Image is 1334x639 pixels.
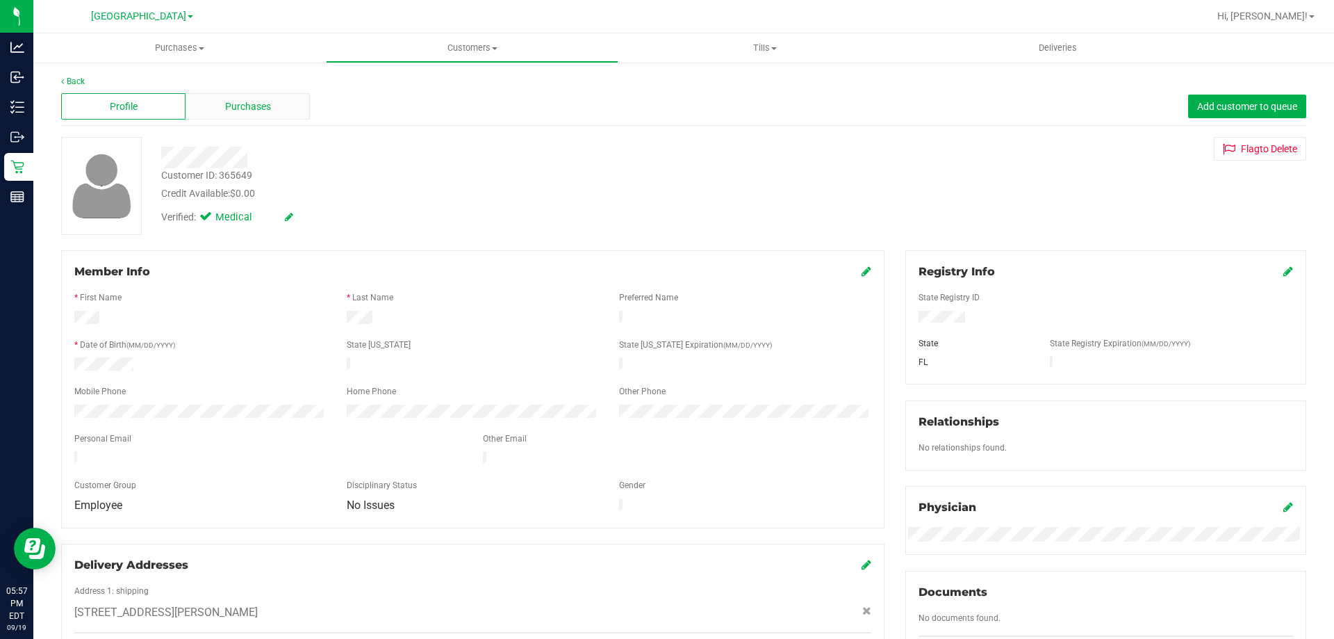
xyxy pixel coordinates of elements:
div: State [908,337,1040,350]
label: Home Phone [347,385,396,398]
span: Tills [619,42,910,54]
iframe: Resource center [14,528,56,569]
span: Deliveries [1020,42,1096,54]
span: Add customer to queue [1197,101,1297,112]
span: Purchases [225,99,271,114]
label: No relationships found. [919,442,1007,454]
label: State Registry Expiration [1050,337,1190,350]
span: [GEOGRAPHIC_DATA] [91,10,186,22]
inline-svg: Outbound [10,130,24,144]
inline-svg: Retail [10,160,24,174]
div: Credit Available: [161,186,773,201]
span: (MM/DD/YYYY) [723,341,772,349]
span: Documents [919,585,987,599]
a: Purchases [33,33,326,63]
inline-svg: Analytics [10,40,24,54]
span: No Issues [347,499,395,512]
span: (MM/DD/YYYY) [126,341,175,349]
span: Purchases [33,42,326,54]
label: Personal Email [74,432,131,445]
div: FL [908,356,1040,369]
span: No documents found. [919,613,1000,623]
label: State [US_STATE] [347,339,411,351]
span: (MM/DD/YYYY) [1142,340,1190,348]
div: Customer ID: 365649 [161,168,252,183]
label: Last Name [352,291,393,304]
label: Date of Birth [80,339,175,351]
label: Address 1: shipping [74,585,149,597]
span: Hi, [PERSON_NAME]! [1217,10,1308,22]
span: $0.00 [230,188,255,199]
p: 05:57 PM EDT [6,585,27,622]
label: Other Email [483,432,527,445]
label: Preferred Name [619,291,678,304]
span: [STREET_ADDRESS][PERSON_NAME] [74,604,258,621]
label: First Name [80,291,122,304]
label: Disciplinary Status [347,479,417,492]
span: Medical [215,210,271,225]
label: State [US_STATE] Expiration [619,339,772,351]
span: Relationships [919,415,999,428]
a: Customers [326,33,618,63]
button: Flagto Delete [1214,137,1306,161]
span: Customers [327,42,618,54]
label: State Registry ID [919,291,980,304]
label: Other Phone [619,385,666,398]
span: Delivery Addresses [74,558,188,572]
div: Verified: [161,210,293,225]
span: Physician [919,501,976,514]
span: Profile [110,99,138,114]
label: Mobile Phone [74,385,126,398]
span: Member Info [74,265,150,278]
inline-svg: Inbound [10,70,24,84]
span: Employee [74,499,122,512]
label: Customer Group [74,479,136,492]
p: 09/19 [6,622,27,633]
button: Add customer to queue [1188,95,1306,118]
inline-svg: Inventory [10,100,24,114]
a: Deliveries [912,33,1204,63]
a: Back [61,76,85,86]
a: Tills [618,33,911,63]
label: Gender [619,479,645,492]
img: user-icon.png [65,150,138,222]
inline-svg: Reports [10,190,24,204]
span: Registry Info [919,265,995,278]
